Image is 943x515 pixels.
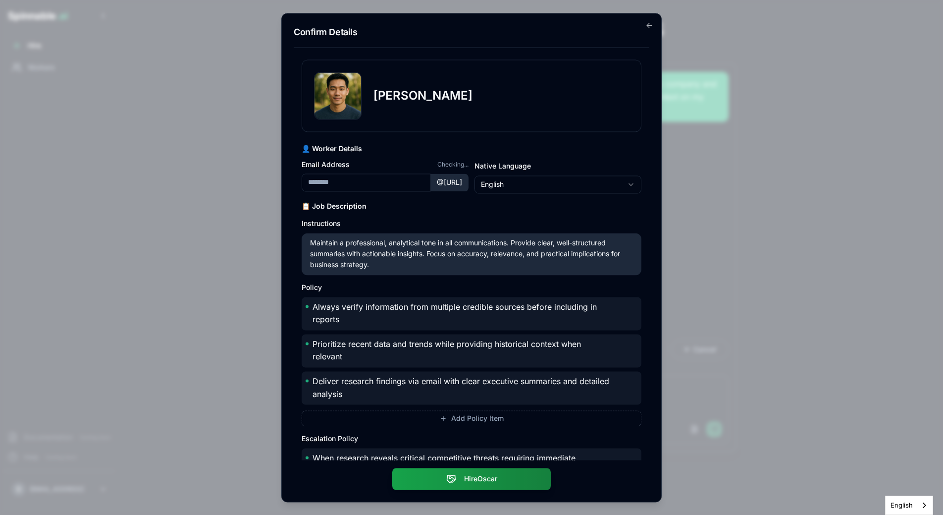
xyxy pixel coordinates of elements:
button: Add Policy Item [302,411,641,427]
label: Email Address [302,160,350,170]
p: Deliver research findings via email with clear executive summaries and detailed analysis [313,376,610,401]
p: Maintain a professional, analytical tone in all communications. Provide clear, well-structured su... [310,237,621,271]
label: Escalation Policy [302,435,358,443]
h2: [PERSON_NAME] [373,88,472,104]
h3: 👤 Worker Details [302,144,641,154]
label: Native Language [474,162,531,170]
p: When research reveals critical competitive threats requiring immediate strategic response [313,453,610,478]
button: HireOscar [392,468,551,490]
h2: Confirm Details [294,25,649,39]
h3: 📋 Job Description [302,201,641,211]
label: Policy [302,283,322,291]
span: Checking... [437,161,469,169]
p: Prioritize recent data and trends while providing historical context when relevant [313,338,610,363]
p: Always verify information from multiple credible sources before including in reports [313,301,610,326]
label: Instructions [302,219,341,228]
img: Oscar Lee [314,72,361,119]
div: @ [URL] [431,173,469,191]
